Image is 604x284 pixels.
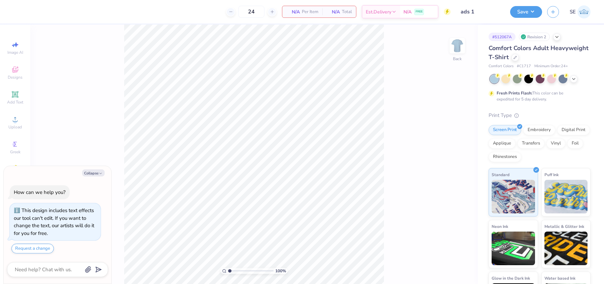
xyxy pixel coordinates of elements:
[238,6,264,18] input: – –
[416,9,423,14] span: FREE
[286,8,300,15] span: N/A
[489,152,521,162] div: Rhinestones
[557,125,590,135] div: Digital Print
[451,39,464,52] img: Back
[519,33,550,41] div: Revision 2
[517,64,531,69] span: # C1717
[453,56,462,62] div: Back
[342,8,352,15] span: Total
[8,75,23,80] span: Designs
[544,275,575,282] span: Water based Ink
[544,180,588,213] img: Puff Ink
[489,33,516,41] div: # 512067A
[544,171,559,178] span: Puff Ink
[489,112,591,119] div: Print Type
[14,189,66,196] div: How can we help you?
[567,138,583,149] div: Foil
[510,6,542,18] button: Save
[326,8,340,15] span: N/A
[518,138,544,149] div: Transfers
[492,171,509,178] span: Standard
[492,232,535,265] img: Neon Ink
[497,90,579,102] div: This color can be expedited for 5 day delivery.
[489,138,516,149] div: Applique
[492,223,508,230] span: Neon Ink
[7,99,23,105] span: Add Text
[489,44,589,61] span: Comfort Colors Adult Heavyweight T-Shirt
[11,244,54,253] button: Request a change
[497,90,532,96] strong: Fresh Prints Flash:
[366,8,391,15] span: Est. Delivery
[570,5,591,18] a: SE
[544,223,584,230] span: Metallic & Glitter Ink
[546,138,565,149] div: Vinyl
[403,8,412,15] span: N/A
[534,64,568,69] span: Minimum Order: 24 +
[275,268,286,274] span: 100 %
[544,232,588,265] img: Metallic & Glitter Ink
[489,64,513,69] span: Comfort Colors
[7,50,23,55] span: Image AI
[523,125,555,135] div: Embroidery
[8,124,22,130] span: Upload
[489,125,521,135] div: Screen Print
[302,8,318,15] span: Per Item
[577,5,591,18] img: Shirley Evaleen B
[10,149,21,155] span: Greek
[570,8,576,16] span: SE
[82,169,105,176] button: Collapse
[456,5,505,18] input: Untitled Design
[492,180,535,213] img: Standard
[492,275,530,282] span: Glow in the Dark Ink
[14,207,94,237] div: This design includes text effects our tool can't edit. If you want to change the text, our artist...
